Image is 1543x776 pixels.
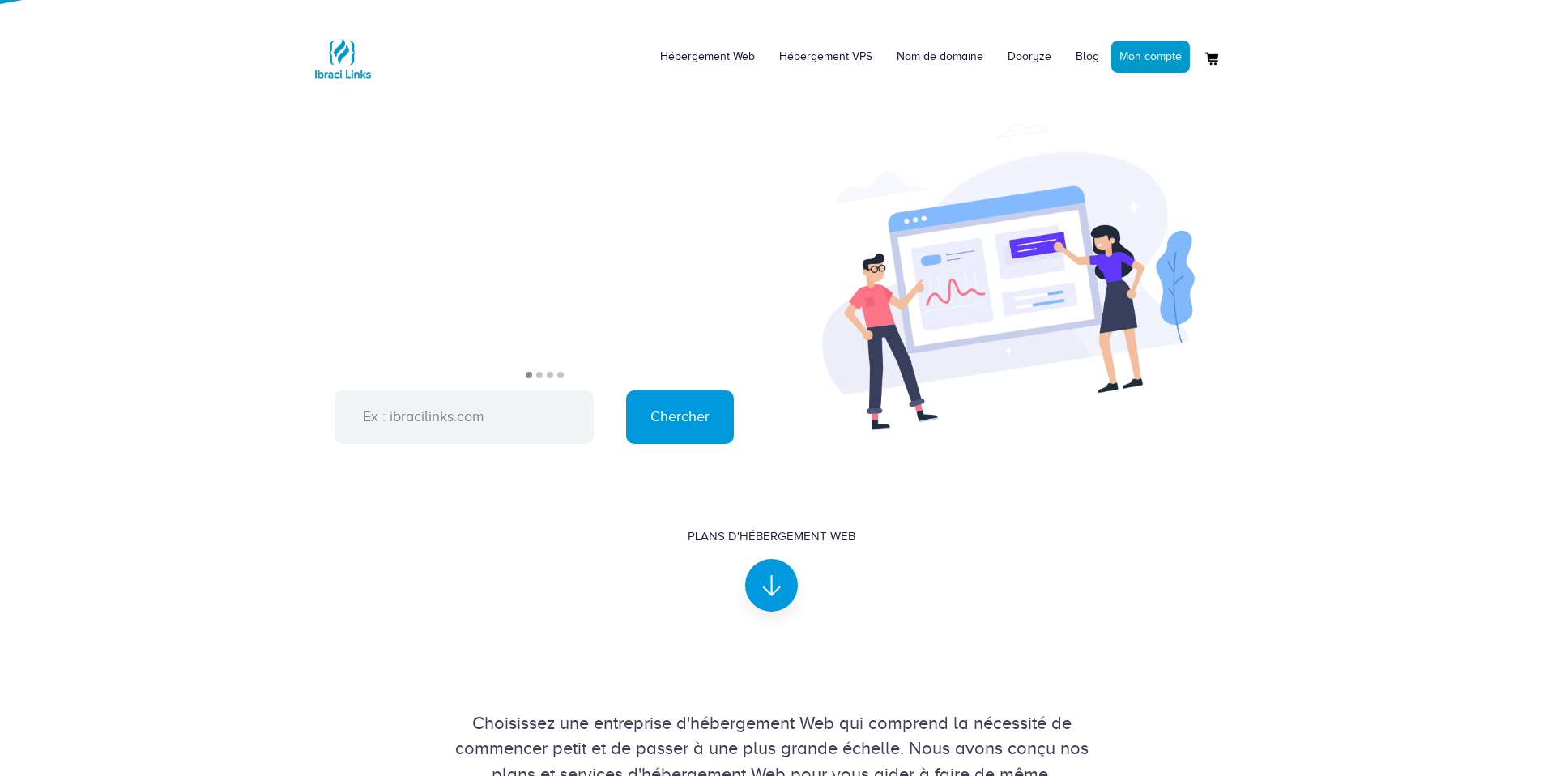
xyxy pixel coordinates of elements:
[626,390,734,444] input: Chercher
[688,528,855,598] a: Plans d'hébergement Web
[310,26,375,91] img: Logo Ibraci Links
[648,32,767,81] a: Hébergement Web
[767,32,884,81] a: Hébergement VPS
[335,390,594,444] input: Ex : ibracilinks.com
[688,528,855,545] div: Plans d'hébergement Web
[1111,41,1190,73] a: Mon compte
[995,32,1063,81] a: Dooryze
[1063,32,1111,81] a: Blog
[310,12,375,91] a: Logo Ibraci Links
[884,32,995,81] a: Nom de domaine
